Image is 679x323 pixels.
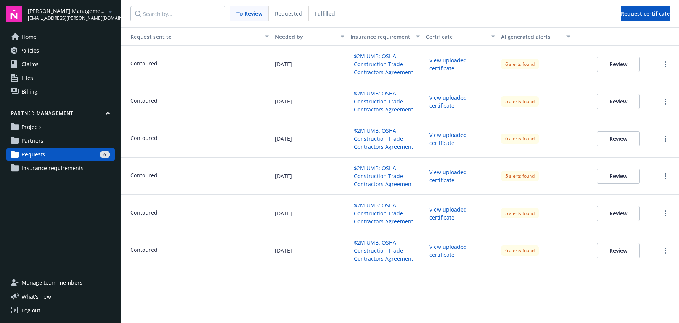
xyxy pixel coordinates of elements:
span: Requests [22,148,45,161]
button: What's new [6,293,63,301]
button: [PERSON_NAME] Management Company[EMAIL_ADDRESS][PERSON_NAME][DOMAIN_NAME]arrowDropDown [28,6,115,22]
input: Search by... [130,6,225,21]
a: Files [6,72,115,84]
span: Fulfilled [315,10,335,18]
button: View uploaded certificate [426,204,495,223]
button: AI generated alerts [498,27,573,46]
span: Request certificate [621,10,670,17]
span: Contoured [130,97,157,105]
div: 5 alerts found [501,171,539,181]
button: Review [597,169,640,184]
div: 6 alerts found [501,245,539,256]
div: 6 alerts found [501,59,539,69]
a: Billing [6,86,115,98]
a: Requests6 [6,148,115,161]
button: $2M UMB: OSHA Construction Trade Contractors Agreement [351,162,420,190]
div: Request sent to [124,33,260,41]
span: Contoured [130,59,157,67]
a: Manage team members [6,277,115,289]
img: navigator-logo.svg [6,6,22,22]
div: 5 alerts found [501,96,539,107]
div: 6 alerts found [501,134,539,144]
span: Files [22,72,33,84]
span: To Review [236,10,262,18]
button: View uploaded certificate [426,129,495,149]
a: Insurance requirements [6,162,115,174]
span: [DATE] [275,97,292,105]
div: Needed by [275,33,336,41]
a: Partners [6,135,115,147]
span: Manage team members [22,277,82,289]
div: Certificate [426,33,487,41]
span: [EMAIL_ADDRESS][PERSON_NAME][DOMAIN_NAME] [28,15,106,22]
button: Partner management [6,110,115,119]
a: Home [6,31,115,43]
span: Contoured [130,246,157,254]
a: Projects [6,121,115,133]
a: arrowDropDown [106,7,115,16]
button: Review [597,57,640,72]
span: [DATE] [275,247,292,255]
button: View uploaded certificate [426,166,495,186]
button: View uploaded certificate [426,241,495,261]
div: Log out [22,304,40,317]
button: $2M UMB: OSHA Construction Trade Contractors Agreement [351,88,420,115]
button: Review [597,94,640,109]
span: [DATE] [275,135,292,143]
a: more [661,97,670,106]
a: more [661,172,670,181]
div: AI generated alerts [501,33,562,41]
span: Policies [20,45,39,57]
button: Request certificate [621,6,670,21]
button: $2M UMB: OSHA Construction Trade Contractors Agreement [351,199,420,227]
button: Needed by [272,27,347,46]
div: Insurance requirement [351,33,411,41]
span: Contoured [130,134,157,142]
button: View uploaded certificate [426,92,495,111]
span: Projects [22,121,42,133]
a: more [661,134,670,143]
button: View uploaded certificate [426,54,495,74]
a: Policies [6,45,115,57]
span: Requested [275,10,302,18]
button: $2M UMB: OSHA Construction Trade Contractors Agreement [351,50,420,78]
span: Billing [22,86,38,98]
span: Insurance requirements [22,162,84,174]
a: more [661,60,670,69]
span: [DATE] [275,60,292,68]
span: [PERSON_NAME] Management Company [28,7,106,15]
span: Claims [22,58,39,70]
button: Review [597,206,640,221]
span: Partners [22,135,43,147]
div: 5 alerts found [501,208,539,218]
span: Contoured [130,171,157,179]
button: Review [597,243,640,258]
button: Review [597,131,640,146]
button: $2M UMB: OSHA Construction Trade Contractors Agreement [351,237,420,264]
a: more [661,209,670,218]
span: [DATE] [275,209,292,217]
a: Claims [6,58,115,70]
div: 6 [100,151,110,158]
button: Insurance requirement [347,27,423,46]
span: Home [22,31,36,43]
span: Contoured [130,208,157,216]
button: $2M UMB: OSHA Construction Trade Contractors Agreement [351,125,420,153]
a: more [661,246,670,255]
span: [DATE] [275,172,292,180]
span: What ' s new [22,293,51,301]
button: Certificate [423,27,498,46]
